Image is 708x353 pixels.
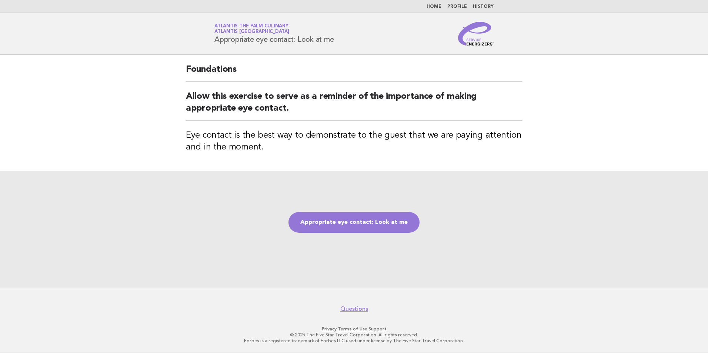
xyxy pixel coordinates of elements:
a: Terms of Use [338,326,367,332]
img: Service Energizers [458,22,494,46]
a: Questions [340,305,368,313]
p: · · [127,326,581,332]
h3: Eye contact is the best way to demonstrate to the guest that we are paying attention and in the m... [186,130,522,153]
a: Appropriate eye contact: Look at me [288,212,420,233]
h2: Foundations [186,64,522,82]
p: Forbes is a registered trademark of Forbes LLC used under license by The Five Star Travel Corpora... [127,338,581,344]
a: History [473,4,494,9]
h2: Allow this exercise to serve as a reminder of the importance of making appropriate eye contact. [186,91,522,121]
a: Atlantis The Palm CulinaryAtlantis [GEOGRAPHIC_DATA] [214,24,289,34]
a: Profile [447,4,467,9]
a: Privacy [322,326,337,332]
span: Atlantis [GEOGRAPHIC_DATA] [214,30,289,34]
h1: Appropriate eye contact: Look at me [214,24,334,43]
a: Support [368,326,387,332]
p: © 2025 The Five Star Travel Corporation. All rights reserved. [127,332,581,338]
a: Home [427,4,441,9]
